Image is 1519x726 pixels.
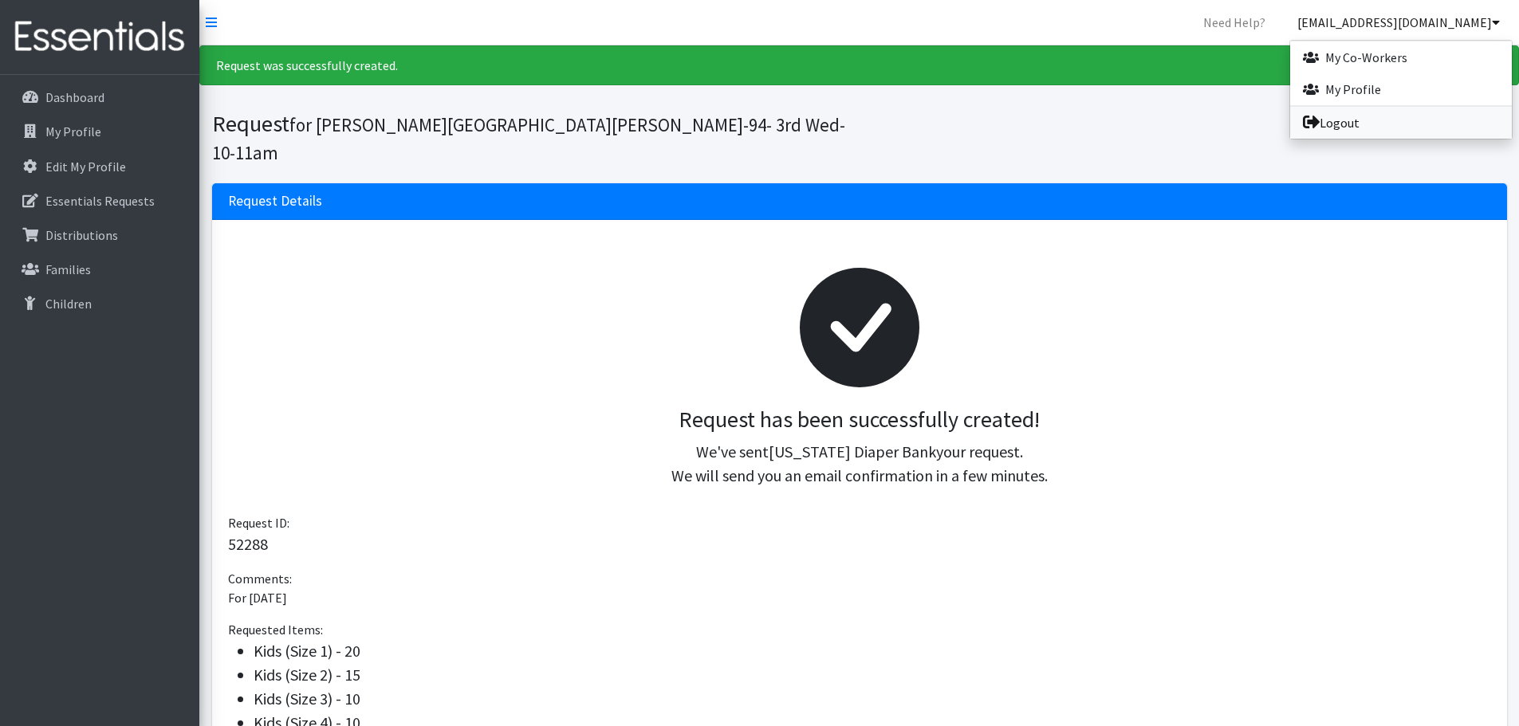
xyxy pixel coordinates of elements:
p: Families [45,261,91,277]
p: For [DATE] [228,588,1491,607]
span: Request ID: [228,515,289,531]
li: Kids (Size 1) - 20 [254,639,1491,663]
a: My Profile [6,116,193,147]
p: Essentials Requests [45,193,155,209]
div: Request was successfully created. [199,45,1519,85]
p: Dashboard [45,89,104,105]
h3: Request Details [228,193,322,210]
a: [EMAIL_ADDRESS][DOMAIN_NAME] [1285,6,1513,38]
a: Families [6,253,193,285]
a: My Co-Workers [1290,41,1512,73]
p: We've sent your request. We will send you an email confirmation in a few minutes. [241,440,1478,488]
a: Edit My Profile [6,151,193,182]
p: Distributions [45,227,118,243]
span: Comments: [228,571,292,587]
p: 52288 [228,532,1491,556]
h3: Request has been successfully created! [241,406,1478,434]
li: Kids (Size 2) - 15 [254,663,1491,687]
a: Distributions [6,219,193,251]
p: My Profile [45,124,101,139]
a: Children [6,288,193,320]
a: Dashboard [6,81,193,113]
p: Edit My Profile [45,159,126,175]
p: Children [45,296,92,312]
span: [US_STATE] Diaper Bank [769,441,936,461]
a: Logout [1290,107,1512,139]
a: Need Help? [1190,6,1278,38]
a: My Profile [1290,73,1512,105]
img: HumanEssentials [6,10,193,64]
span: Requested Items: [228,622,323,638]
h1: Request [212,110,854,165]
li: Kids (Size 3) - 10 [254,687,1491,711]
a: Essentials Requests [6,185,193,217]
small: for [PERSON_NAME][GEOGRAPHIC_DATA][PERSON_NAME]-94- 3rd Wed- 10-11am [212,113,845,164]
